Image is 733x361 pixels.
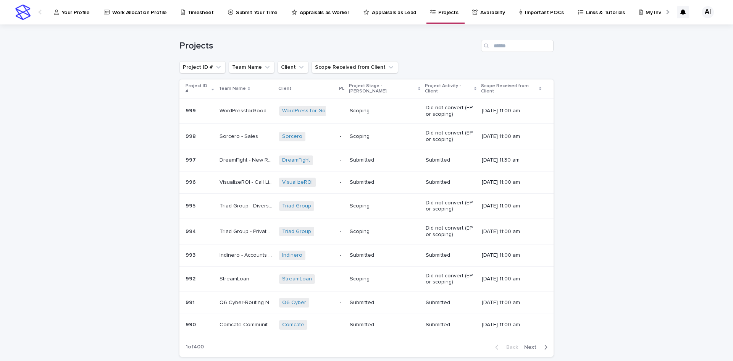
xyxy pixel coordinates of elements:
button: Project ID # [179,61,226,73]
p: 992 [186,274,197,282]
a: Comcate [282,322,304,328]
a: StreamLoan [282,276,312,282]
button: Client [278,61,308,73]
tr: 995995 Triad Group - Diverse Engineering LeadersTriad Group - Diverse Engineering Leaders Triad G... [179,193,554,219]
a: VisualizeROI [282,179,313,186]
span: Next [524,345,541,350]
p: Scoping [350,203,404,209]
img: stacker-logo-s-only.png [15,5,31,20]
p: 993 [186,251,197,259]
p: Scoping [350,276,404,282]
p: Comcate-Community Development Directors [220,320,275,328]
tr: 997997 DreamFight - New RequestDreamFight - New Request DreamFight -SubmittedSubmitted[DATE] 11:3... [179,149,554,171]
p: 990 [186,320,197,328]
input: Search [481,40,554,52]
p: 1 of 400 [179,338,210,356]
p: Did not convert (EP or scoping) [426,200,476,213]
p: Scoping [350,108,404,114]
a: Q6 Cyber [282,299,306,306]
p: Project Activity - Client [425,82,472,96]
p: Submitted [426,157,476,164]
tr: 996996 VisualizeROI - Call List Phase OneVisualizeROI - Call List Phase One VisualizeROI -Submitt... [179,171,554,193]
tr: 999999 WordPressforGood-OutreachWordPressforGood-Outreach WordPress for Good -ScopingDid not conv... [179,98,554,124]
p: Submitted [350,322,404,328]
p: - [340,228,344,235]
p: Team Name [219,84,246,93]
p: Submitted [350,299,404,306]
button: Scope Received from Client [312,61,398,73]
p: DreamFight - New Request [220,155,275,164]
span: Back [502,345,518,350]
p: - [340,157,344,164]
p: Scoping [350,228,404,235]
a: DreamFight [282,157,310,164]
button: Team Name [229,61,274,73]
p: 994 [186,227,197,235]
p: 997 [186,155,197,164]
p: VisualizeROI - Call List Phase One [220,178,275,186]
p: Did not convert (EP or scoping) [426,130,476,143]
p: [DATE] 11:00 am [482,252,536,259]
p: - [340,322,344,328]
p: Indinero - Accounts Receivable Management [220,251,275,259]
p: [DATE] 11:00 am [482,133,536,140]
p: - [340,276,344,282]
p: Submitted [426,299,476,306]
p: Client [278,84,291,93]
p: Q6 Cyber-Routing Numbers [220,298,275,306]
p: Did not convert (EP or scoping) [426,225,476,238]
p: Sorcero - Sales [220,132,260,140]
p: [DATE] 11:00 am [482,203,536,209]
p: - [340,108,344,114]
p: - [340,252,344,259]
tr: 992992 StreamLoanStreamLoan StreamLoan -ScopingDid not convert (EP or scoping)[DATE] 11:00 am [179,266,554,292]
p: - [340,133,344,140]
p: Submitted [426,322,476,328]
tr: 990990 Comcate-Community Development DirectorsComcate-Community Development Directors Comcate -Su... [179,314,554,336]
tr: 991991 Q6 Cyber-Routing NumbersQ6 Cyber-Routing Numbers Q6 Cyber -SubmittedSubmitted[DATE] 11:00 am [179,292,554,314]
div: AI [702,6,714,18]
p: [DATE] 11:00 am [482,228,536,235]
p: [DATE] 11:00 am [482,299,536,306]
p: Submitted [350,157,404,164]
p: - [340,299,344,306]
p: Did not convert (EP or scoping) [426,273,476,286]
p: Submitted [350,252,404,259]
p: Project Stage - [PERSON_NAME] [349,82,416,96]
p: [DATE] 11:30 am [482,157,536,164]
a: Sorcero [282,133,302,140]
p: Scope Received from Client [481,82,537,96]
p: [DATE] 11:00 am [482,179,536,186]
h1: Projects [179,40,478,52]
p: Submitted [426,179,476,186]
a: Indinero [282,252,302,259]
p: 991 [186,298,196,306]
tr: 998998 Sorcero - SalesSorcero - Sales Sorcero -ScopingDid not convert (EP or scoping)[DATE] 11:00 am [179,124,554,149]
p: [DATE] 11:00 am [482,276,536,282]
p: Submitted [426,252,476,259]
a: Triad Group [282,203,311,209]
button: Next [521,344,554,351]
button: Back [489,344,521,351]
p: WordPressforGood-Outreach [220,106,275,114]
tr: 993993 Indinero - Accounts Receivable ManagementIndinero - Accounts Receivable Management Indiner... [179,244,554,266]
p: [DATE] 11:00 am [482,108,536,114]
p: Did not convert (EP or scoping) [426,105,476,118]
p: - [340,179,344,186]
p: Triad Group - Private Equity Investors [220,227,275,235]
p: [DATE] 11:00 am [482,322,536,328]
tr: 994994 Triad Group - Private Equity InvestorsTriad Group - Private Equity Investors Triad Group -... [179,219,554,244]
p: 995 [186,201,197,209]
p: - [340,203,344,209]
p: Triad Group - Diverse Engineering Leaders [220,201,275,209]
a: Triad Group [282,228,311,235]
p: 999 [186,106,197,114]
p: 996 [186,178,197,186]
p: PL [339,84,344,93]
p: Scoping [350,133,404,140]
p: StreamLoan [220,274,251,282]
p: Project ID # [186,82,210,96]
a: WordPress for Good [282,108,332,114]
p: Submitted [350,179,404,186]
